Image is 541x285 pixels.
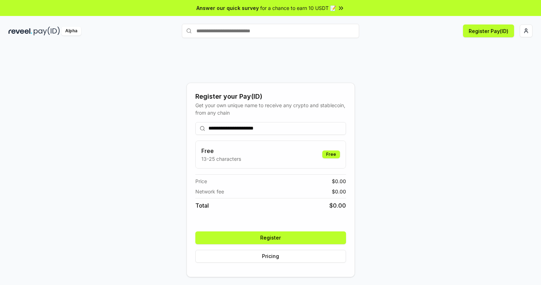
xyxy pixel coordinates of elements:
[195,201,209,210] span: Total
[195,102,346,116] div: Get your own unique name to receive any crypto and stablecoin, from any chain
[195,92,346,102] div: Register your Pay(ID)
[329,201,346,210] span: $ 0.00
[332,177,346,185] span: $ 0.00
[322,150,340,158] div: Free
[201,155,241,163] p: 13-25 characters
[196,4,259,12] span: Answer our quick survey
[463,24,514,37] button: Register Pay(ID)
[332,188,346,195] span: $ 0.00
[9,27,32,35] img: reveel_dark
[195,188,224,195] span: Network fee
[195,177,207,185] span: Price
[260,4,336,12] span: for a chance to earn 10 USDT 📝
[61,27,81,35] div: Alpha
[34,27,60,35] img: pay_id
[195,231,346,244] button: Register
[201,147,241,155] h3: Free
[195,250,346,263] button: Pricing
